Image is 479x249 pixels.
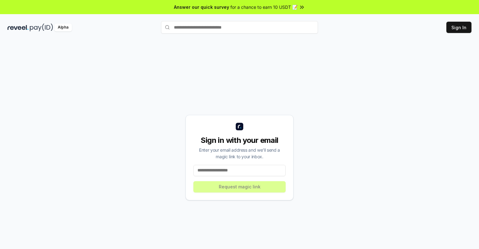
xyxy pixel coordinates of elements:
[230,4,298,10] span: for a chance to earn 10 USDT 📝
[54,24,72,31] div: Alpha
[8,24,29,31] img: reveel_dark
[236,123,243,130] img: logo_small
[193,147,286,160] div: Enter your email address and we’ll send a magic link to your inbox.
[174,4,229,10] span: Answer our quick survey
[30,24,53,31] img: pay_id
[193,135,286,145] div: Sign in with your email
[446,22,471,33] button: Sign In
